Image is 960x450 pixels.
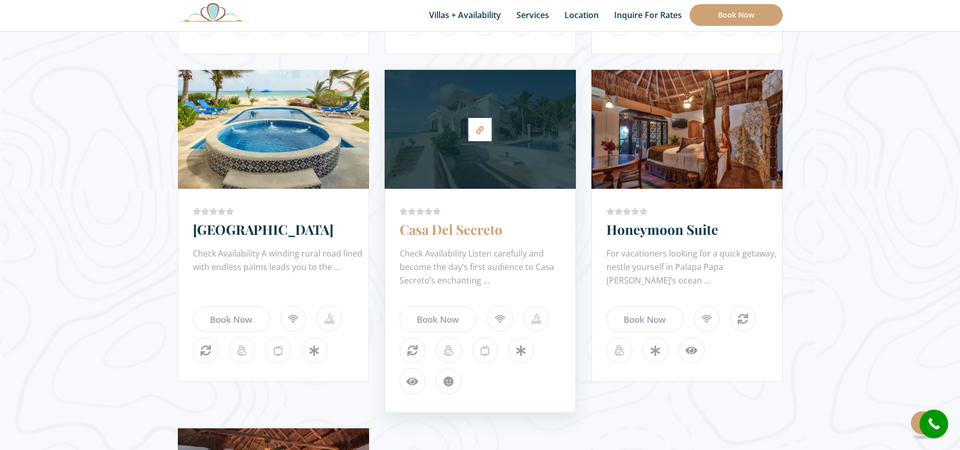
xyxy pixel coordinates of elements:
[606,306,683,332] a: Book Now
[178,3,248,22] img: Awesome Logo
[193,220,333,238] a: [GEOGRAPHIC_DATA]
[690,4,783,26] a: Book Now
[920,410,948,438] a: call
[606,247,782,288] div: For vacationers looking for a quick getaway, nestle yourself in Palapa Papa [PERSON_NAME]’s ocean...
[193,247,369,288] div: Check Availability A winding rural road lined with endless palms leads you to the ...
[400,247,575,288] div: Check Availability Listen carefully and become the day’s first audience to Casa Secreto’s enchant...
[193,306,270,332] a: Book Now
[400,306,477,332] a: Book Now
[922,412,946,436] i: call
[606,220,718,238] a: Honeymoon Suite
[400,220,502,238] a: Casa Del Secreto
